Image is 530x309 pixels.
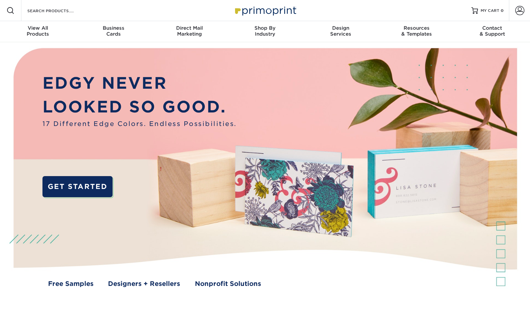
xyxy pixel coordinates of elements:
[48,279,93,289] a: Free Samples
[151,21,227,42] a: Direct MailMarketing
[76,25,151,37] div: Cards
[232,3,298,17] img: Primoprint
[42,176,113,197] a: GET STARTED
[27,7,91,15] input: SEARCH PRODUCTS.....
[227,25,303,31] span: Shop By
[454,21,530,42] a: Contact& Support
[454,25,530,31] span: Contact
[481,8,499,14] span: MY CART
[379,25,454,37] div: & Templates
[227,25,303,37] div: Industry
[42,95,237,119] p: LOOKED SO GOOD.
[379,21,454,42] a: Resources& Templates
[151,25,227,31] span: Direct Mail
[76,21,151,42] a: BusinessCards
[303,25,379,37] div: Services
[42,71,237,95] p: EDGY NEVER
[379,25,454,31] span: Resources
[76,25,151,31] span: Business
[501,8,504,13] span: 0
[108,279,180,289] a: Designers + Resellers
[42,119,237,129] span: 17 Different Edge Colors. Endless Possibilities.
[227,21,303,42] a: Shop ByIndustry
[303,21,379,42] a: DesignServices
[151,25,227,37] div: Marketing
[195,279,261,289] a: Nonprofit Solutions
[303,25,379,31] span: Design
[454,25,530,37] div: & Support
